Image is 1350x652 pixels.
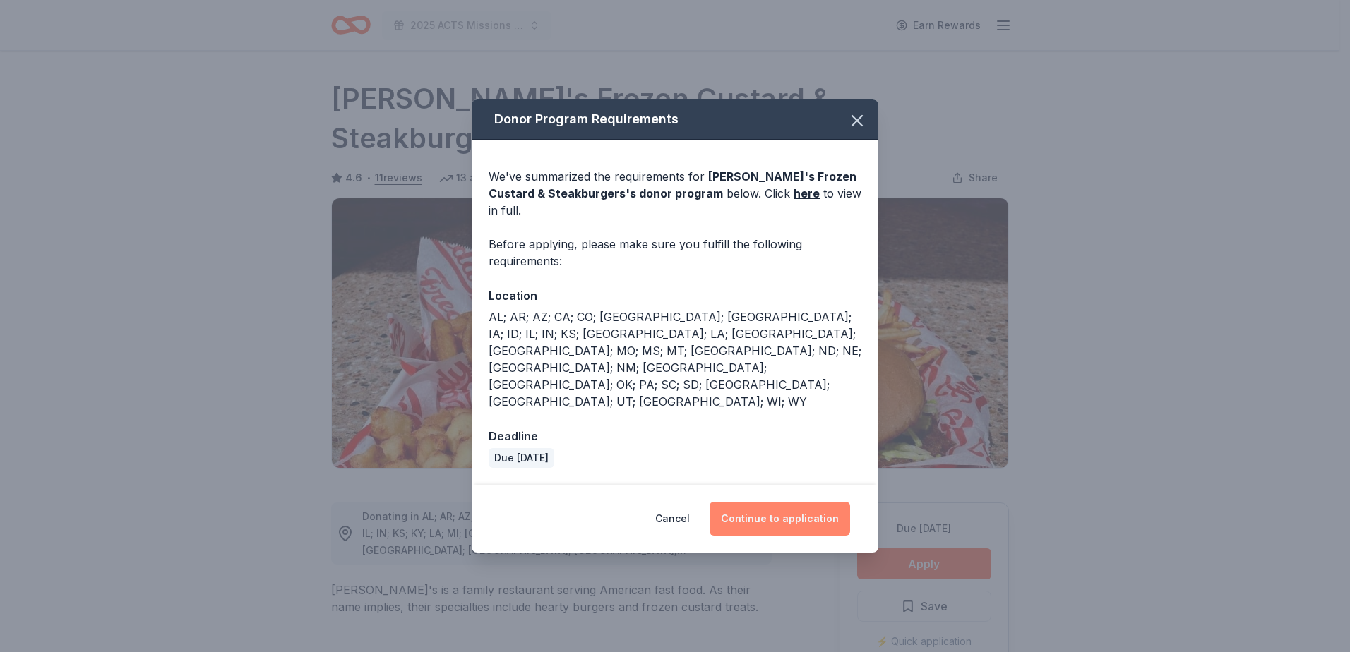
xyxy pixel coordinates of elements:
div: Deadline [489,427,861,445]
div: Before applying, please make sure you fulfill the following requirements: [489,236,861,270]
button: Continue to application [710,502,850,536]
a: here [794,185,820,202]
button: Cancel [655,502,690,536]
div: Location [489,286,861,305]
div: Donor Program Requirements [472,99,878,140]
div: AL; AR; AZ; CA; CO; [GEOGRAPHIC_DATA]; [GEOGRAPHIC_DATA]; IA; ID; IL; IN; KS; [GEOGRAPHIC_DATA]; ... [489,308,861,410]
div: We've summarized the requirements for below. Click to view in full. [489,168,861,219]
div: Due [DATE] [489,448,554,468]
